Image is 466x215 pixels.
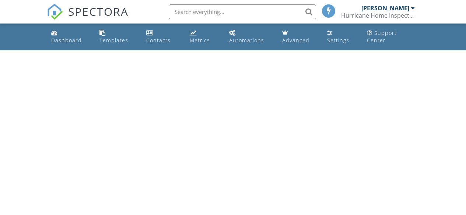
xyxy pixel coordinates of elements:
[324,26,358,47] a: Settings
[47,10,129,25] a: SPECTORA
[226,26,273,47] a: Automations (Basic)
[68,4,129,19] span: SPECTORA
[48,26,91,47] a: Dashboard
[169,4,316,19] input: Search everything...
[99,37,128,44] div: Templates
[143,26,181,47] a: Contacts
[361,4,409,12] div: [PERSON_NAME]
[327,37,349,44] div: Settings
[47,4,63,20] img: The Best Home Inspection Software - Spectora
[146,37,171,44] div: Contacts
[190,37,210,44] div: Metrics
[367,29,397,44] div: Support Center
[341,12,415,19] div: Hurricane Home Inspections
[229,37,264,44] div: Automations
[51,37,82,44] div: Dashboard
[364,26,418,47] a: Support Center
[97,26,137,47] a: Templates
[187,26,220,47] a: Metrics
[279,26,318,47] a: Advanced
[282,37,309,44] div: Advanced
